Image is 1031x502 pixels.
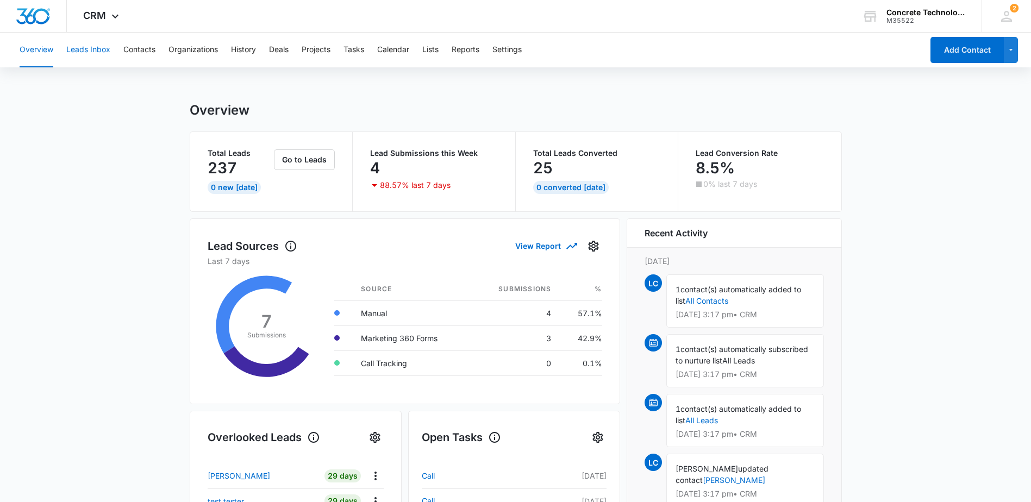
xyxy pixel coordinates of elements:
button: Deals [269,33,289,67]
button: Actions [367,467,384,484]
button: Projects [302,33,330,67]
span: All Leads [722,356,755,365]
button: Settings [366,429,384,446]
span: CRM [83,10,106,21]
h1: Overview [190,102,249,118]
a: [PERSON_NAME] [208,470,322,481]
p: [DATE] 3:17 pm • CRM [676,371,815,378]
span: 1 [676,344,680,354]
button: Calendar [377,33,409,67]
div: notifications count [1010,4,1018,12]
button: Contacts [123,33,155,67]
td: Marketing 360 Forms [352,325,471,350]
p: 4 [370,159,380,177]
a: All Leads [685,416,718,425]
button: Settings [492,33,522,67]
th: Submissions [471,278,560,301]
span: contact(s) automatically added to list [676,404,801,425]
span: 1 [676,285,680,294]
button: Organizations [168,33,218,67]
p: 25 [533,159,553,177]
div: 0 New [DATE] [208,181,261,194]
p: [DATE] 3:17 pm • CRM [676,311,815,318]
div: 0 Converted [DATE] [533,181,609,194]
th: % [560,278,602,301]
th: Source [352,278,471,301]
button: Settings [589,429,607,446]
span: 1 [676,404,680,413]
td: 0 [471,350,560,375]
td: Call Tracking [352,350,471,375]
td: 57.1% [560,300,602,325]
span: contact(s) automatically added to list [676,285,801,305]
td: 4 [471,300,560,325]
td: 0.1% [560,350,602,375]
div: 29 Days [324,469,361,482]
td: Manual [352,300,471,325]
button: History [231,33,256,67]
span: contact(s) automatically subscribed to nurture list [676,344,808,365]
h6: Recent Activity [645,227,708,240]
p: 237 [208,159,237,177]
div: account id [886,17,966,24]
h1: Overlooked Leads [208,429,320,445]
span: LC [645,454,662,471]
a: Go to Leads [274,155,335,164]
a: Call [422,469,546,482]
button: Go to Leads [274,149,335,170]
button: Lists [422,33,439,67]
button: Settings [585,237,602,255]
h1: Lead Sources [208,238,297,254]
button: Add Contact [930,37,1004,63]
span: [PERSON_NAME] [676,464,738,473]
span: 2 [1010,4,1018,12]
p: [DATE] 3:17 pm • CRM [676,490,815,498]
p: [PERSON_NAME] [208,470,270,481]
a: All Contacts [685,296,728,305]
p: 88.57% last 7 days [380,181,451,189]
p: 8.5% [696,159,735,177]
p: [DATE] [645,255,824,267]
span: LC [645,274,662,292]
td: 3 [471,325,560,350]
p: Total Leads [208,149,272,157]
p: Lead Submissions this Week [370,149,498,157]
button: Tasks [343,33,364,67]
td: 42.9% [560,325,602,350]
a: [PERSON_NAME] [703,475,765,485]
button: Leads Inbox [66,33,110,67]
button: Overview [20,33,53,67]
button: View Report [515,236,576,255]
button: Reports [452,33,479,67]
p: Lead Conversion Rate [696,149,824,157]
p: Total Leads Converted [533,149,661,157]
p: 0% last 7 days [703,180,757,188]
h1: Open Tasks [422,429,501,445]
p: [DATE] [546,470,607,481]
p: [DATE] 3:17 pm • CRM [676,430,815,438]
div: account name [886,8,966,17]
p: Last 7 days [208,255,602,267]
